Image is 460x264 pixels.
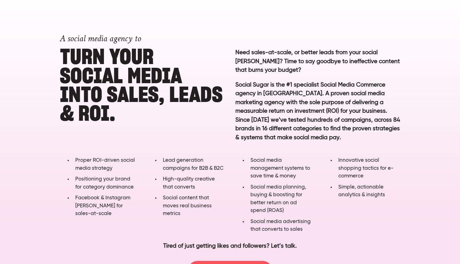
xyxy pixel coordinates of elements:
p: Social Sugar is the #1 specialist Social Media Commerce agency in [GEOGRAPHIC_DATA]. A proven soc... [235,81,400,152]
span: A social media agency to [60,33,141,45]
span: Social content that moves real business metrics [163,195,212,216]
span: Social media planning, buying & boosting for better return on ad spend (ROAS) [250,185,306,213]
p: Need sales-at-scale, or better leads from your social [PERSON_NAME]? Time to say goodbye to ineff... [235,48,400,75]
h1: Turn YOUR SOCIAL MEDIA into SALES, LEADS & ROI. [60,24,225,123]
span: Social media advertising that converts to sales [250,219,311,232]
span: Lead generation campaigns for B2B & B2C [163,158,224,171]
p: Tired of just getting likes and followers? Let’s talk. [83,242,377,251]
span: High-quality creative that converts [163,177,215,190]
span: Simple, actionable analytics & insights [338,185,385,198]
span: Proper ROI-driven social media strategy [75,158,135,171]
span: Facebook & Instagram [PERSON_NAME] for sales-at-scale [75,195,130,216]
span: Innovative social shopping tactics for e-commerce [338,158,394,179]
span: Social media management systems to save time & money [250,158,310,179]
span: Positioning your brand for category dominance [75,177,134,190]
